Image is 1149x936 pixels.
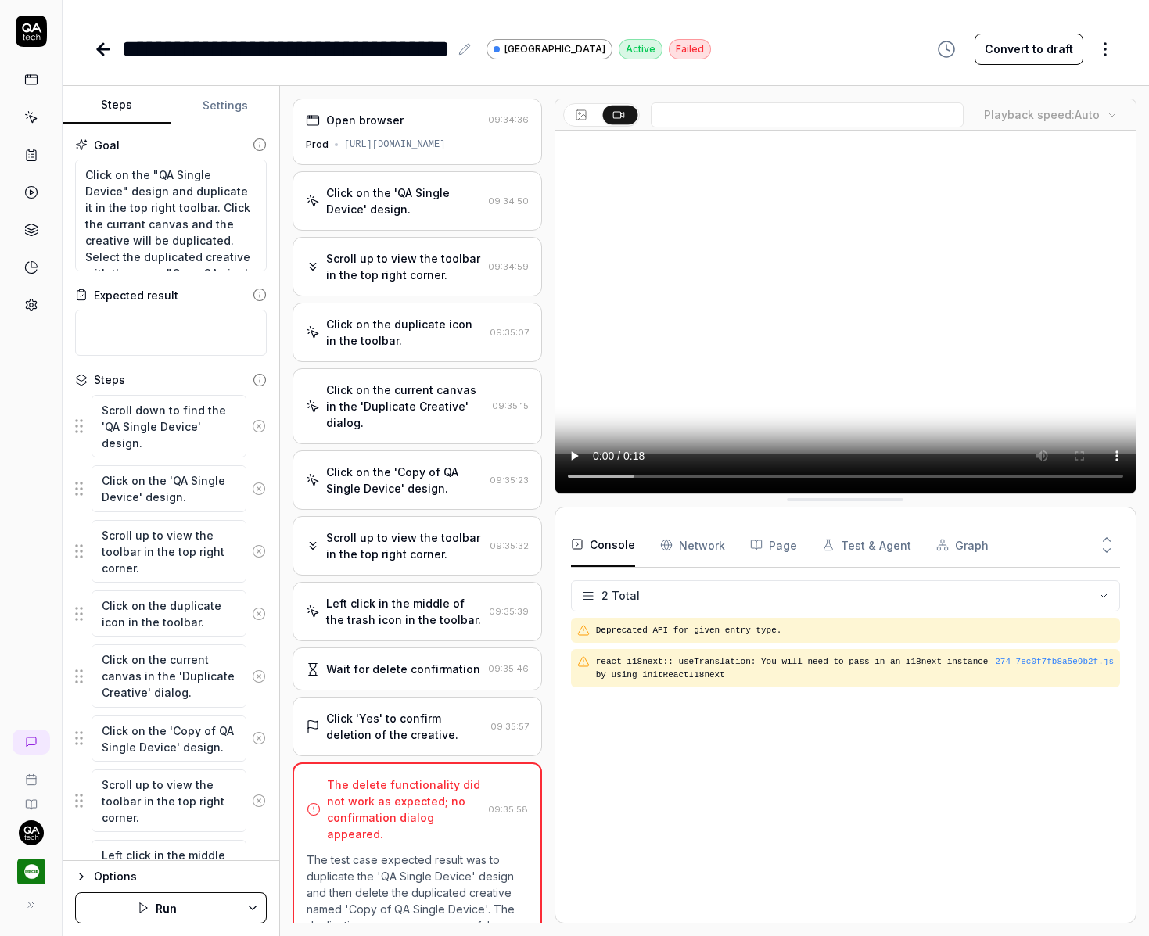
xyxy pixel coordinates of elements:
div: Prod [306,138,329,152]
button: Network [660,523,725,567]
div: Suggestions [75,590,267,637]
span: [GEOGRAPHIC_DATA] [504,42,605,56]
button: Graph [936,523,989,567]
time: 09:35:58 [488,804,528,815]
div: The delete functionality did not work as expected; no confirmation dialog appeared. [327,776,482,842]
a: Book a call with us [6,761,56,786]
div: Expected result [94,287,178,303]
div: Options [94,867,267,886]
pre: react-i18next:: useTranslation: You will need to pass in an i18next instance by using initReactI1... [596,655,1114,681]
time: 09:35:32 [490,540,529,551]
button: Settings [171,87,278,124]
a: [GEOGRAPHIC_DATA] [487,38,612,59]
div: Active [619,39,662,59]
div: Left click in the middle of the trash icon in the toolbar. [326,595,483,628]
button: Run [75,892,239,923]
button: Remove step [246,473,272,504]
time: 09:34:50 [488,195,529,206]
div: Suggestions [75,715,267,762]
button: Remove step [246,411,272,442]
div: Scroll up to view the toolbar in the top right corner. [326,250,482,283]
time: 09:35:46 [488,663,529,674]
div: [URL][DOMAIN_NAME] [344,138,446,152]
button: Remove step [246,536,272,567]
button: Convert to draft [975,34,1083,65]
time: 09:35:23 [490,475,529,486]
time: 09:35:39 [489,606,529,617]
button: Console [571,523,635,567]
time: 09:35:15 [492,400,529,411]
img: 7ccf6c19-61ad-4a6c-8811-018b02a1b829.jpg [19,820,44,845]
div: Click on the 'QA Single Device' design. [326,185,482,217]
button: Page [750,523,797,567]
button: 274-7ec0f7fb8a5e9b2f.js [995,655,1114,669]
img: Pricer.com Logo [17,858,45,886]
button: View version history [928,34,965,65]
div: Click on the duplicate icon in the toolbar. [326,316,483,349]
div: Suggestions [75,394,267,458]
div: Playback speed: [984,106,1100,123]
time: 09:35:57 [490,721,529,732]
button: Remove step [246,661,272,692]
div: Scroll up to view the toolbar in the top right corner. [326,529,483,562]
div: Click on the current canvas in the 'Duplicate Creative' dialog. [326,382,486,431]
div: Wait for delete confirmation [326,661,480,677]
div: Open browser [326,112,404,128]
div: Click 'Yes' to confirm deletion of the creative. [326,710,484,743]
div: Suggestions [75,644,267,708]
pre: Deprecated API for given entry type. [596,624,1114,637]
div: Suggestions [75,464,267,512]
button: Steps [63,87,171,124]
a: Documentation [6,786,56,811]
button: Remove step [246,856,272,888]
button: Test & Agent [822,523,911,567]
a: New conversation [13,730,50,755]
div: Failed [669,39,711,59]
button: Options [75,867,267,886]
time: 09:34:59 [488,261,529,272]
time: 09:35:07 [490,327,529,338]
div: Click on the 'Copy of QA Single Device' design. [326,464,483,497]
div: Steps [94,371,125,388]
button: Pricer.com Logo [6,845,56,889]
button: Remove step [246,598,272,629]
button: Remove step [246,785,272,816]
div: Suggestions [75,839,267,903]
button: Remove step [246,723,272,754]
div: Suggestions [75,519,267,583]
time: 09:34:36 [488,114,529,125]
div: Goal [94,137,120,153]
div: Suggestions [75,769,267,833]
